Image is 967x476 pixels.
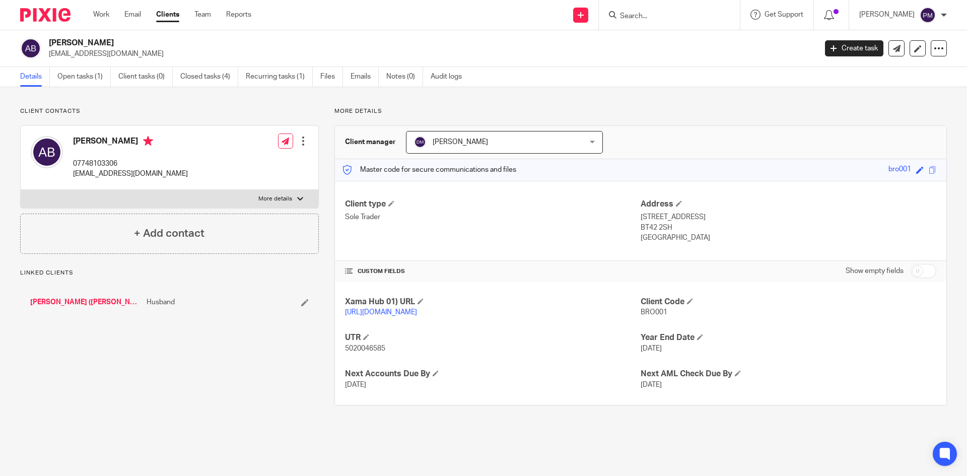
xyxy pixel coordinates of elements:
img: svg%3E [920,7,936,23]
a: Work [93,10,109,20]
a: [PERSON_NAME] ([PERSON_NAME]) [PERSON_NAME] [30,297,142,307]
span: [DATE] [641,345,662,352]
h4: Client type [345,199,641,210]
p: Master code for secure communications and files [342,165,516,175]
img: svg%3E [31,136,63,168]
p: More details [334,107,947,115]
a: Reports [226,10,251,20]
a: Audit logs [431,67,469,87]
a: Open tasks (1) [57,67,111,87]
a: Email [124,10,141,20]
img: Pixie [20,8,71,22]
a: Recurring tasks (1) [246,67,313,87]
h4: Client Code [641,297,936,307]
p: Client contacts [20,107,319,115]
a: Clients [156,10,179,20]
p: [GEOGRAPHIC_DATA] [641,233,936,243]
p: Linked clients [20,269,319,277]
a: Notes (0) [386,67,423,87]
p: BT42 2SH [641,223,936,233]
a: Client tasks (0) [118,67,173,87]
img: svg%3E [414,136,426,148]
h4: Xama Hub 01) URL [345,297,641,307]
p: More details [258,195,292,203]
a: Details [20,67,50,87]
h4: CUSTOM FIELDS [345,267,641,276]
a: Closed tasks (4) [180,67,238,87]
h4: Year End Date [641,332,936,343]
h2: [PERSON_NAME] [49,38,658,48]
p: [EMAIL_ADDRESS][DOMAIN_NAME] [49,49,810,59]
h4: Next AML Check Due By [641,369,936,379]
a: [URL][DOMAIN_NAME] [345,309,417,316]
a: Emails [351,67,379,87]
span: Husband [147,297,175,307]
span: 5020046585 [345,345,385,352]
a: Team [194,10,211,20]
h4: [PERSON_NAME] [73,136,188,149]
span: BRO001 [641,309,667,316]
img: svg%3E [20,38,41,59]
p: Sole Trader [345,212,641,222]
p: [STREET_ADDRESS] [641,212,936,222]
h4: UTR [345,332,641,343]
span: [DATE] [345,381,366,388]
label: Show empty fields [846,266,904,276]
p: [EMAIL_ADDRESS][DOMAIN_NAME] [73,169,188,179]
i: Primary [143,136,153,146]
h4: Next Accounts Due By [345,369,641,379]
p: [PERSON_NAME] [859,10,915,20]
input: Search [619,12,710,21]
a: Files [320,67,343,87]
a: Create task [825,40,883,56]
span: [DATE] [641,381,662,388]
div: bro001 [888,164,911,176]
span: Get Support [765,11,803,18]
h4: Address [641,199,936,210]
p: 07748103306 [73,159,188,169]
span: [PERSON_NAME] [433,139,488,146]
h3: Client manager [345,137,396,147]
h4: + Add contact [134,226,204,241]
